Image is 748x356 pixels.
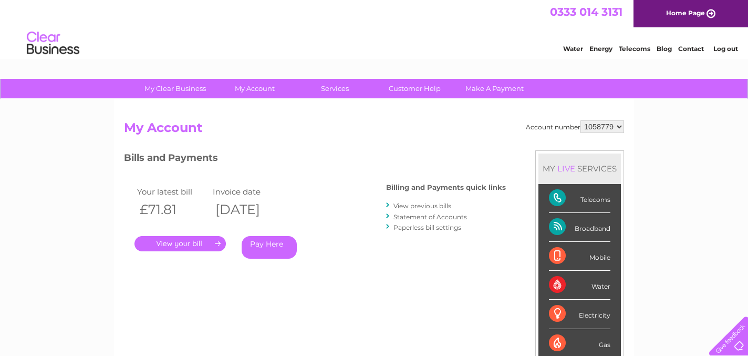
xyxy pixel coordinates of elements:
[678,45,704,53] a: Contact
[386,184,506,191] h4: Billing and Payments quick links
[619,45,650,53] a: Telecoms
[549,184,610,213] div: Telecoms
[713,45,738,53] a: Log out
[393,223,461,231] a: Paperless bill settings
[371,79,458,98] a: Customer Help
[26,27,80,59] img: logo.png
[550,5,622,18] a: 0333 014 3131
[212,79,298,98] a: My Account
[657,45,672,53] a: Blog
[242,236,297,259] a: Pay Here
[134,236,226,251] a: .
[451,79,538,98] a: Make A Payment
[549,271,610,300] div: Water
[124,120,624,140] h2: My Account
[210,199,286,220] th: [DATE]
[127,6,623,51] div: Clear Business is a trading name of Verastar Limited (registered in [GEOGRAPHIC_DATA] No. 3667643...
[393,202,451,210] a: View previous bills
[563,45,583,53] a: Water
[134,199,210,220] th: £71.81
[210,185,286,199] td: Invoice date
[134,185,210,199] td: Your latest bill
[549,300,610,329] div: Electricity
[549,242,610,271] div: Mobile
[555,164,577,174] div: LIVE
[549,213,610,242] div: Broadband
[292,79,378,98] a: Services
[393,213,467,221] a: Statement of Accounts
[124,150,506,169] h3: Bills and Payments
[132,79,219,98] a: My Clear Business
[538,154,621,184] div: MY SERVICES
[526,120,624,133] div: Account number
[589,45,612,53] a: Energy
